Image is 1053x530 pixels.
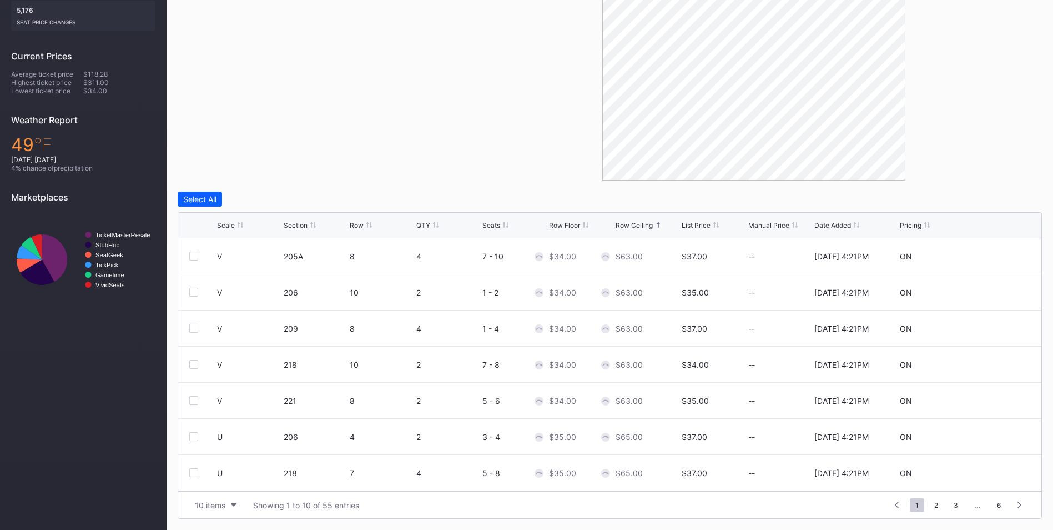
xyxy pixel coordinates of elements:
div: Scale [217,221,235,229]
div: $37.00 [682,468,707,478]
div: $311.00 [83,78,155,87]
div: 2 [416,396,480,406]
div: Showing 1 to 10 of 55 entries [253,501,359,510]
div: $37.00 [682,432,707,442]
text: Gametime [95,272,124,278]
div: $34.00 [549,288,576,297]
div: 7 - 8 [482,360,546,369]
svg: Chart title [11,211,155,308]
div: [DATE] 4:21PM [814,288,869,297]
div: $63.00 [616,324,643,333]
div: $35.00 [549,432,576,442]
div: 4 [416,324,480,333]
button: 10 items [189,498,242,513]
div: 206 [284,432,347,442]
div: -- [748,324,812,333]
div: 221 [284,396,347,406]
div: [DATE] [DATE] [11,156,155,164]
div: QTY [416,221,430,229]
div: 5,176 [11,1,155,31]
div: $63.00 [616,360,643,369]
div: V [217,396,222,406]
div: Average ticket price [11,70,83,78]
div: Row [350,221,364,229]
div: seat price changes [17,14,150,26]
span: 1 [910,498,924,512]
div: 2 [416,360,480,369]
div: Weather Report [11,114,155,126]
text: SeatGeek [95,252,123,258]
div: 1 - 2 [482,288,546,297]
div: ON [900,396,912,406]
div: -- [748,252,812,261]
div: -- [748,468,812,478]
div: ON [900,288,912,297]
div: Marketplaces [11,192,155,203]
div: 218 [284,360,347,369]
div: Highest ticket price [11,78,83,87]
div: ON [900,252,912,261]
div: $34.00 [549,252,576,261]
div: 49 [11,134,155,156]
div: Pricing [900,221,921,229]
text: VividSeats [95,282,125,288]
span: 6 [991,498,1006,512]
div: V [217,252,222,261]
div: Lowest ticket price [11,87,83,95]
div: $35.00 [682,288,709,297]
div: [DATE] 4:21PM [814,252,869,261]
button: Select All [178,192,222,207]
div: List Price [682,221,711,229]
div: $63.00 [616,396,643,406]
div: V [217,288,222,297]
text: StubHub [95,242,120,248]
div: 205A [284,252,347,261]
text: TicketMasterResale [95,232,150,238]
div: 8 [350,396,414,406]
span: ℉ [34,134,52,156]
div: V [217,360,222,369]
div: $34.00 [549,396,576,406]
div: 2 [416,432,480,442]
div: 10 [350,360,414,369]
div: ON [900,324,912,333]
div: U [217,468,223,478]
div: 4 [416,252,480,261]
div: $63.00 [616,252,643,261]
div: $35.00 [682,396,709,406]
div: 8 [350,324,414,333]
div: -- [748,360,812,369]
div: $34.00 [549,324,576,333]
div: 7 [350,468,414,478]
div: ON [900,360,912,369]
div: Row Ceiling [616,221,653,229]
div: 5 - 6 [482,396,546,406]
div: $34.00 [549,360,576,369]
div: $63.00 [616,288,643,297]
div: Row Floor [549,221,580,229]
div: [DATE] 4:21PM [814,468,869,478]
div: ... [966,501,989,510]
div: $65.00 [616,432,643,442]
div: 206 [284,288,347,297]
div: 1 - 4 [482,324,546,333]
div: $37.00 [682,252,707,261]
div: $37.00 [682,324,707,333]
div: [DATE] 4:21PM [814,396,869,406]
span: 2 [929,498,944,512]
div: 2 [416,288,480,297]
div: $118.28 [83,70,155,78]
div: Date Added [814,221,851,229]
div: Manual Price [748,221,789,229]
div: $34.00 [83,87,155,95]
text: TickPick [95,262,119,268]
div: 218 [284,468,347,478]
div: 209 [284,324,347,333]
div: 4 % chance of precipitation [11,164,155,172]
div: $65.00 [616,468,643,478]
div: ON [900,468,912,478]
div: [DATE] 4:21PM [814,432,869,442]
div: -- [748,396,812,406]
span: 3 [948,498,964,512]
div: Section [284,221,308,229]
